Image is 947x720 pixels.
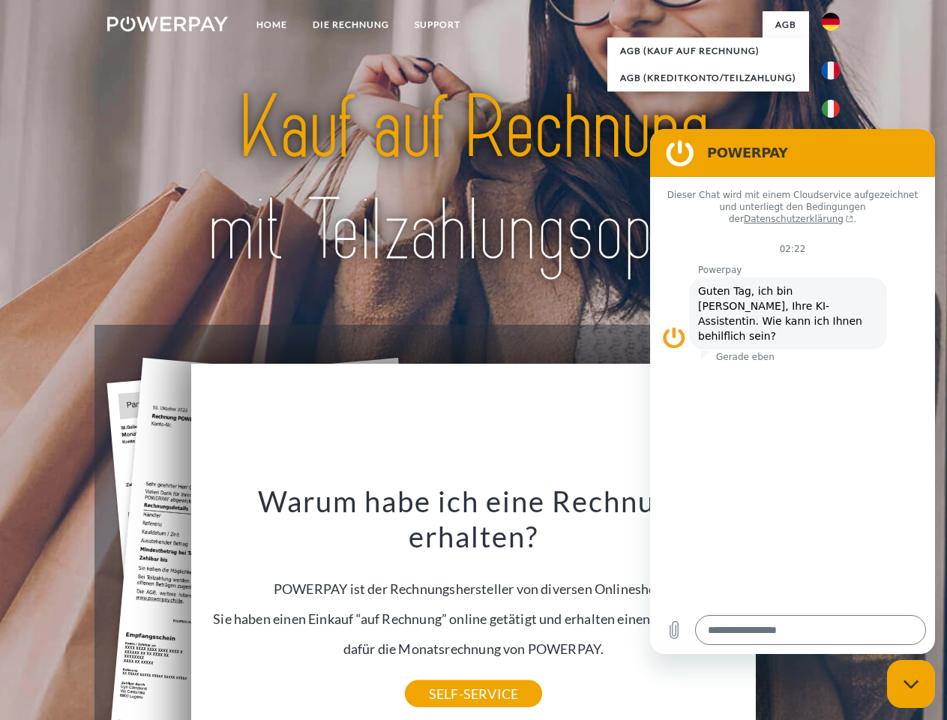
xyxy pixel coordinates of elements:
a: SELF-SERVICE [405,680,542,707]
img: title-powerpay_de.svg [143,72,804,287]
a: SUPPORT [402,11,473,38]
img: logo-powerpay-white.svg [107,16,228,31]
a: DIE RECHNUNG [300,11,402,38]
img: it [822,100,840,118]
a: Home [244,11,300,38]
div: POWERPAY ist der Rechnungshersteller von diversen Onlineshops. Sie haben einen Einkauf “auf Rechn... [200,483,748,694]
a: agb [763,11,809,38]
a: AGB (Kreditkonto/Teilzahlung) [607,64,809,91]
iframe: Schaltfläche zum Öffnen des Messaging-Fensters; Konversation läuft [887,660,935,708]
iframe: Messaging-Fenster [650,129,935,654]
img: fr [822,61,840,79]
img: de [822,13,840,31]
a: AGB (Kauf auf Rechnung) [607,37,809,64]
h3: Warum habe ich eine Rechnung erhalten? [200,483,748,555]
